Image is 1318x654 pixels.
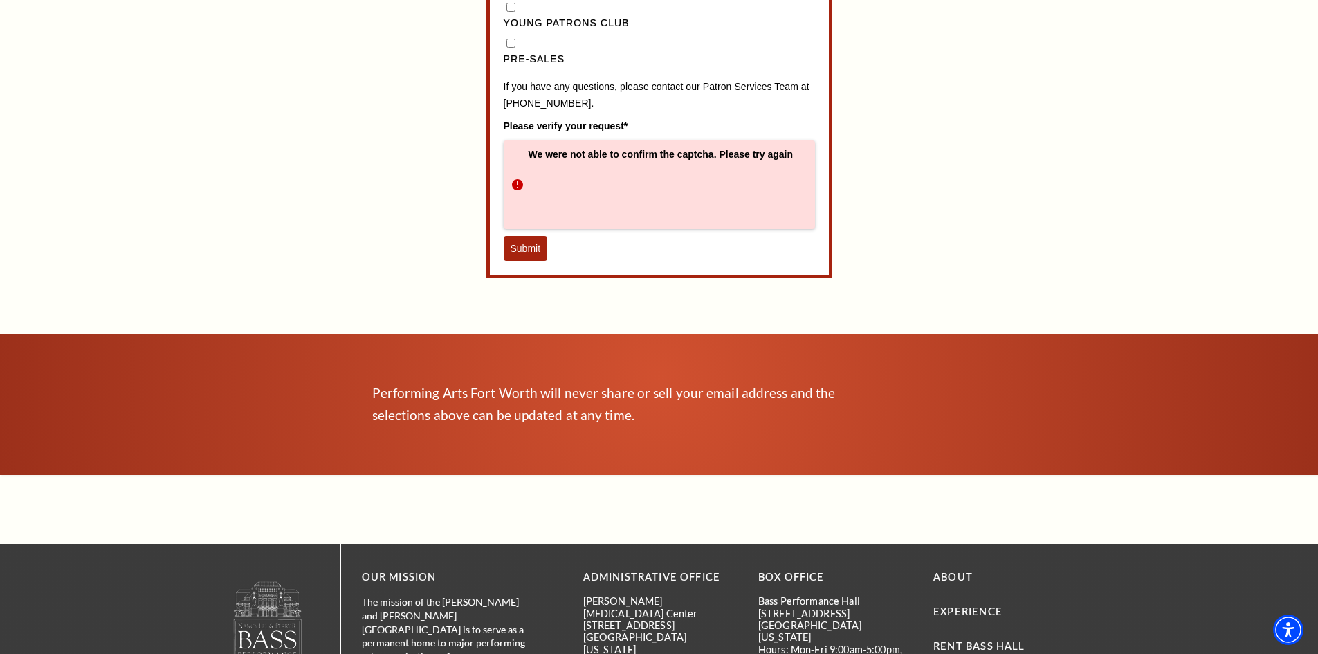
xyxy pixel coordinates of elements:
[583,569,738,586] p: Administrative Office
[504,118,815,134] label: Please verify your request*
[529,160,739,214] iframe: reCAPTCHA
[583,595,738,619] p: [PERSON_NAME][MEDICAL_DATA] Center
[504,51,815,68] label: Pre-Sales
[933,571,973,583] a: About
[758,569,913,586] p: BOX OFFICE
[1273,615,1303,645] div: Accessibility Menu
[758,595,913,607] p: Bass Performance Hall
[504,236,548,261] button: Submit
[583,619,738,631] p: [STREET_ADDRESS]
[504,15,815,32] label: Young Patrons Club
[372,382,857,426] p: Performing Arts Fort Worth will never share or sell your email address and the selections above c...
[504,140,815,229] div: We were not able to confirm the captcha. Please try again
[758,608,913,619] p: [STREET_ADDRESS]
[504,79,815,111] p: If you have any questions, please contact our Patron Services Team at [PHONE_NUMBER].
[758,619,913,644] p: [GEOGRAPHIC_DATA][US_STATE]
[933,606,1003,617] a: Experience
[933,640,1025,652] a: Rent Bass Hall
[362,569,535,586] p: OUR MISSION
